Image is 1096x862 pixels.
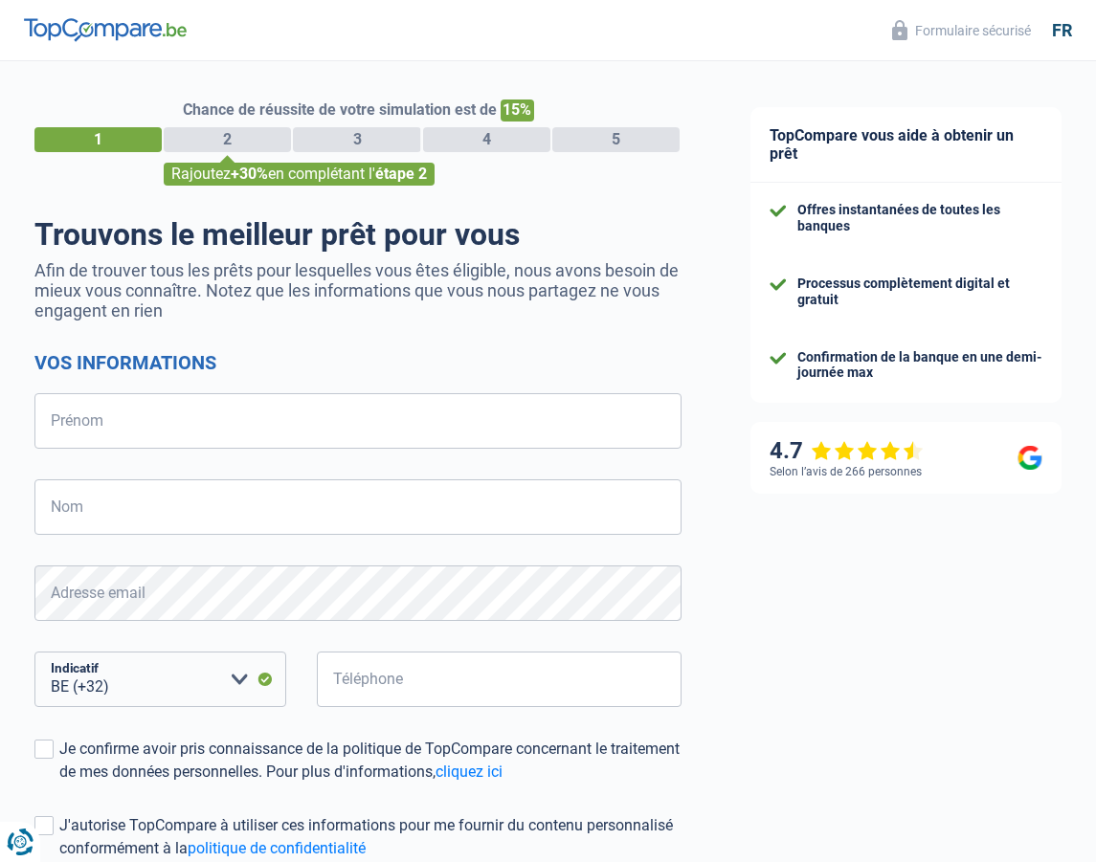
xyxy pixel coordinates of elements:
[797,202,1042,234] div: Offres instantanées de toutes les banques
[797,349,1042,382] div: Confirmation de la banque en une demi-journée max
[164,163,435,186] div: Rajoutez en complétant l'
[317,652,682,707] input: 401020304
[59,814,682,860] div: J'autorise TopCompare à utiliser ces informations pour me fournir du contenu personnalisé conform...
[501,99,534,122] span: 15%
[34,351,682,374] h2: Vos informations
[552,127,680,152] div: 5
[164,127,291,152] div: 2
[188,839,366,857] a: politique de confidentialité
[34,216,682,253] h1: Trouvons le meilleur prêt pour vous
[375,165,427,183] span: étape 2
[881,14,1042,46] button: Formulaire sécurisé
[797,276,1042,308] div: Processus complètement digital et gratuit
[34,260,682,320] p: Afin de trouver tous les prêts pour lesquelles vous êtes éligible, nous avons besoin de mieux vou...
[750,107,1062,183] div: TopCompare vous aide à obtenir un prêt
[770,437,924,465] div: 4.7
[24,18,187,41] img: TopCompare Logo
[770,465,922,478] div: Selon l’avis de 266 personnes
[59,738,682,784] div: Je confirme avoir pris connaissance de la politique de TopCompare concernant le traitement de mes...
[436,763,503,781] a: cliquez ici
[183,100,497,119] span: Chance de réussite de votre simulation est de
[1052,20,1072,41] div: fr
[293,127,420,152] div: 3
[423,127,550,152] div: 4
[231,165,268,183] span: +30%
[34,127,162,152] div: 1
